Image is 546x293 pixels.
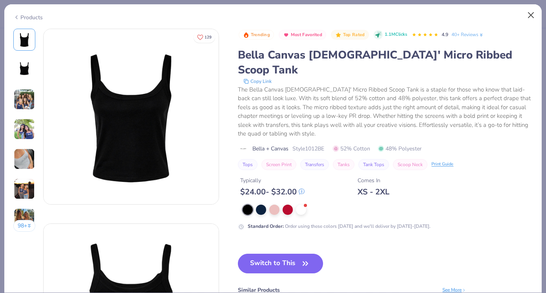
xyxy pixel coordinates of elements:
button: Transfers [300,159,329,170]
img: Most Favorited sort [283,32,289,38]
span: Top Rated [343,33,365,37]
div: Bella Canvas [DEMOGRAPHIC_DATA]' Micro Ribbed Scoop Tank [238,48,533,77]
button: Badge Button [331,30,369,40]
button: Badge Button [279,30,326,40]
span: Most Favorited [291,33,322,37]
div: The Bella Canvas [DEMOGRAPHIC_DATA]' Micro Ribbed Scoop Tank is a staple for those who know that ... [238,85,533,138]
span: 4.9 [442,31,448,38]
button: Badge Button [239,30,274,40]
div: XS - 2XL [358,187,389,197]
span: Style 1012BE [292,145,324,153]
img: User generated content [14,178,35,200]
button: Close [524,8,539,23]
button: Tanks [333,159,354,170]
button: Switch to This [238,254,323,273]
img: brand logo [238,146,248,152]
img: Front [44,29,219,204]
img: User generated content [14,119,35,140]
span: Trending [251,33,270,37]
span: 48% Polyester [378,145,422,153]
span: 1.1M Clicks [385,31,407,38]
a: 40+ Reviews [451,31,484,38]
img: Top Rated sort [335,32,341,38]
img: User generated content [14,89,35,110]
div: Products [13,13,43,22]
div: Comes In [358,176,389,185]
button: Like [194,31,215,43]
span: 129 [205,35,212,39]
button: Tank Tops [358,159,389,170]
img: User generated content [14,208,35,229]
button: Scoop Neck [393,159,427,170]
img: Front [15,30,34,49]
span: 52% Cotton [333,145,370,153]
div: 4.9 Stars [412,29,438,41]
div: Order using these colors [DATE] and we'll deliver by [DATE]-[DATE]. [248,223,431,230]
img: Back [15,60,34,79]
button: copy to clipboard [241,77,274,85]
button: Screen Print [261,159,296,170]
div: Typically [240,176,305,185]
img: User generated content [14,148,35,170]
div: Print Guide [431,161,453,168]
img: Trending sort [243,32,249,38]
button: Tops [238,159,257,170]
strong: Standard Order : [248,223,284,229]
button: 98+ [13,220,36,232]
div: $ 24.00 - $ 32.00 [240,187,305,197]
span: Bella + Canvas [252,145,289,153]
